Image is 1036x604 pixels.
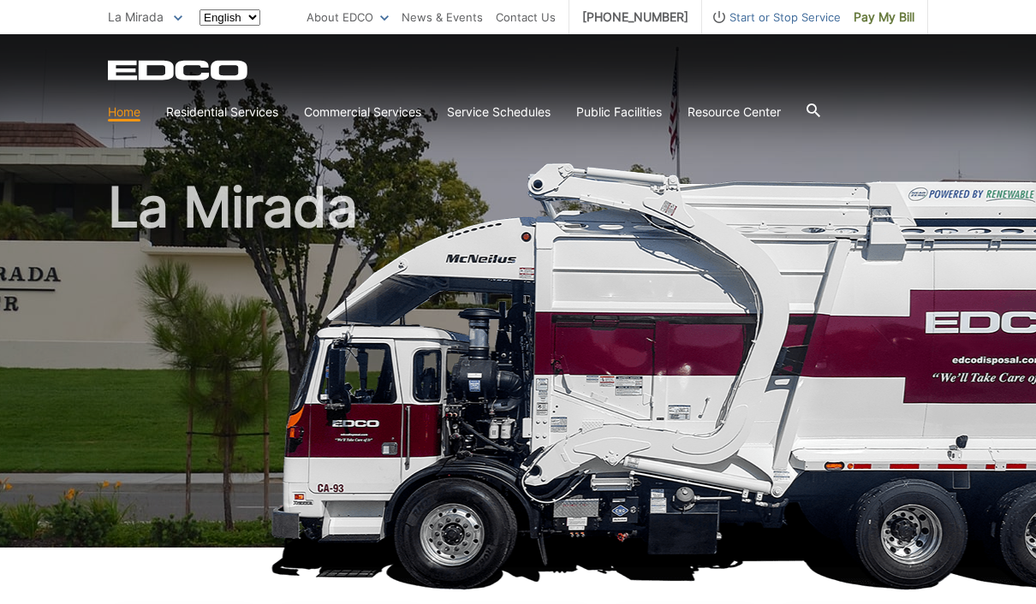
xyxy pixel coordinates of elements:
select: Select a language [199,9,260,26]
a: EDCD logo. Return to the homepage. [108,60,250,80]
a: Service Schedules [447,103,551,121]
a: Resource Center [688,103,781,121]
a: Public Facilities [576,103,662,121]
a: Residential Services [166,103,278,121]
a: News & Events [402,8,483,27]
a: Contact Us [496,8,556,27]
a: Home [108,103,140,121]
a: About EDCO [307,8,389,27]
h1: La Mirada [108,180,928,555]
span: La Mirada [108,9,164,24]
span: Pay My Bill [854,8,914,27]
a: Commercial Services [304,103,421,121]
